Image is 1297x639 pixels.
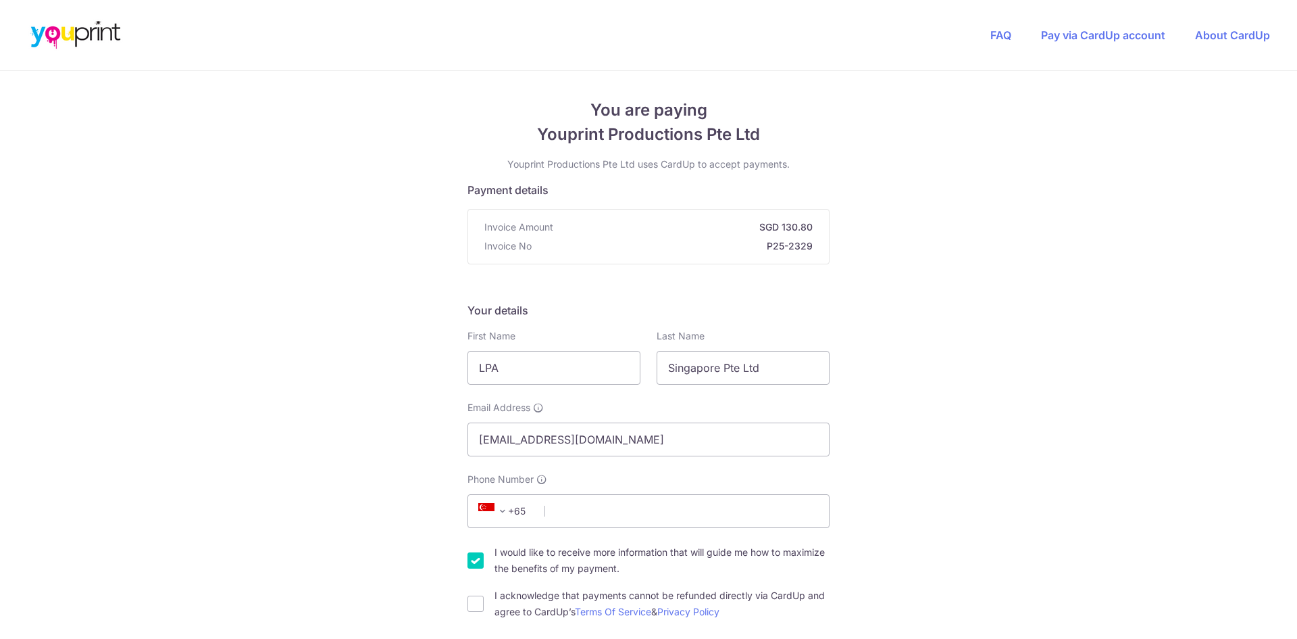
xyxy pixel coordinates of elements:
span: You are paying [467,98,830,122]
input: First name [467,351,640,385]
span: Email Address [467,401,530,415]
span: +65 [478,503,511,519]
a: Privacy Policy [657,606,719,617]
h5: Payment details [467,182,830,198]
a: About CardUp [1195,28,1270,42]
a: Pay via CardUp account [1041,28,1165,42]
p: Youprint Productions Pte Ltd uses CardUp to accept payments. [467,158,830,171]
input: Email address [467,423,830,456]
strong: SGD 130.80 [559,220,813,234]
input: Last name [657,351,830,385]
label: Last Name [657,329,705,343]
strong: P25-2329 [537,239,813,253]
span: Invoice No [484,239,532,253]
a: Terms Of Service [575,606,651,617]
span: +65 [474,503,535,519]
h5: Your details [467,302,830,318]
span: Youprint Productions Pte Ltd [467,122,830,147]
span: Invoice Amount [484,220,553,234]
label: I would like to receive more information that will guide me how to maximize the benefits of my pa... [494,544,830,577]
a: FAQ [990,28,1011,42]
label: I acknowledge that payments cannot be refunded directly via CardUp and agree to CardUp’s & [494,588,830,620]
label: First Name [467,329,515,343]
span: Phone Number [467,473,534,486]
